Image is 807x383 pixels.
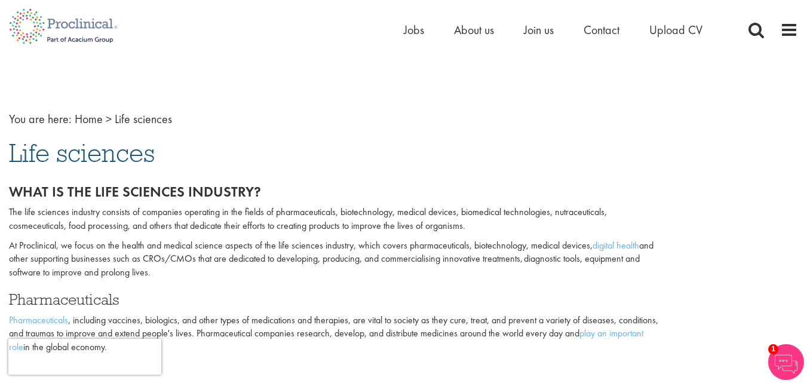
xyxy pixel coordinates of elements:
p: The life sciences industry consists of companies operating in the fields of pharmaceuticals, biot... [9,206,664,233]
span: You are here: [9,111,72,127]
a: Contact [584,22,619,38]
a: Pharmaceuticals [9,314,68,326]
h2: What is the life sciences industry? [9,184,664,200]
span: 1 [768,344,778,354]
a: breadcrumb link [75,111,103,127]
a: Join us [524,22,554,38]
a: About us [454,22,494,38]
span: > [106,111,112,127]
a: digital health [593,239,639,252]
p: , including vaccines, biologics, and other types of medications and therapies, are vital to socie... [9,314,664,355]
span: Life sciences [115,111,172,127]
a: Upload CV [649,22,702,38]
iframe: reCAPTCHA [8,339,161,375]
span: Life sciences [9,137,155,169]
img: Chatbot [768,344,804,380]
a: Jobs [404,22,424,38]
h3: Pharmaceuticals [9,292,664,307]
p: At Proclinical, we focus on the health and medical science aspects of the life sciences industry,... [9,239,664,280]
